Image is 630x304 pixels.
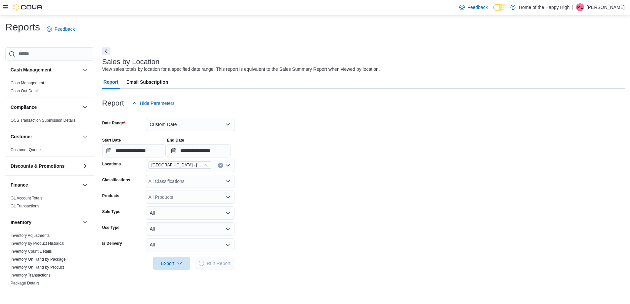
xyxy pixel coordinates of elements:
[11,203,39,209] span: GL Transactions
[195,257,234,270] button: LoadingRun Report
[102,241,122,246] label: Is Delivery
[126,75,168,89] span: Email Subscription
[151,162,203,168] span: [GEOGRAPHIC_DATA] - [GEOGRAPHIC_DATA] - Fire & Flower
[102,225,119,230] label: Use Type
[102,193,119,198] label: Products
[225,163,231,168] button: Open list of options
[5,116,94,127] div: Compliance
[167,138,184,143] label: End Date
[11,104,37,110] h3: Compliance
[11,163,64,169] h3: Discounts & Promotions
[11,233,50,238] a: Inventory Adjustments
[225,195,231,200] button: Open list of options
[11,118,76,123] a: OCS Transaction Submission Details
[11,182,80,188] button: Finance
[11,104,80,110] button: Compliance
[577,3,583,11] span: ML
[146,238,234,251] button: All
[11,257,66,262] a: Inventory On Hand by Package
[5,79,94,98] div: Cash Management
[146,118,234,131] button: Custom Date
[11,196,42,200] a: GL Account Totals
[11,281,39,286] span: Package Details
[81,66,89,74] button: Cash Management
[11,80,44,86] span: Cash Management
[167,144,231,157] input: Press the down key to open a popover containing a calendar.
[11,265,64,270] a: Inventory On Hand by Product
[11,195,42,201] span: GL Account Totals
[81,218,89,226] button: Inventory
[102,144,166,157] input: Press the down key to open a popover containing a calendar.
[81,103,89,111] button: Compliance
[11,249,52,254] a: Inventory Count Details
[102,47,110,55] button: Next
[11,148,41,152] a: Customer Queue
[11,88,41,94] span: Cash Out Details
[44,22,77,36] a: Feedback
[11,81,44,85] a: Cash Management
[102,58,160,66] h3: Sales by Location
[493,4,507,11] input: Dark Mode
[13,4,43,11] img: Cova
[11,241,64,246] a: Inventory by Product Historical
[457,1,490,14] a: Feedback
[81,162,89,170] button: Discounts & Promotions
[11,66,80,73] button: Cash Management
[102,66,380,73] div: View sales totals by location for a specified date range. This report is equivalent to the Sales ...
[11,182,28,188] h3: Finance
[102,99,124,107] h3: Report
[104,75,118,89] span: Report
[519,3,569,11] p: Home of the Happy High
[11,147,41,152] span: Customer Queue
[11,133,80,140] button: Customer
[5,194,94,213] div: Finance
[225,179,231,184] button: Open list of options
[5,146,94,156] div: Customer
[102,209,120,214] label: Sale Type
[157,257,186,270] span: Export
[204,163,208,167] button: Remove North Battleford - Elkadri Plaza - Fire & Flower from selection in this group
[129,97,177,110] button: Hide Parameters
[207,260,231,267] span: Run Report
[5,21,40,34] h1: Reports
[148,161,211,169] span: North Battleford - Elkadri Plaza - Fire & Flower
[102,120,126,126] label: Date Range
[587,3,625,11] p: [PERSON_NAME]
[11,288,39,294] span: Package History
[153,257,190,270] button: Export
[467,4,487,11] span: Feedback
[102,177,130,183] label: Classifications
[11,163,80,169] button: Discounts & Promotions
[11,273,51,278] a: Inventory Transactions
[572,3,573,11] p: |
[218,163,223,168] button: Clear input
[11,204,39,208] a: GL Transactions
[140,100,175,107] span: Hide Parameters
[81,133,89,141] button: Customer
[11,89,41,93] a: Cash Out Details
[102,138,121,143] label: Start Date
[146,222,234,236] button: All
[11,133,32,140] h3: Customer
[102,161,121,167] label: Locations
[11,219,80,226] button: Inventory
[55,26,75,32] span: Feedback
[11,66,52,73] h3: Cash Management
[11,219,31,226] h3: Inventory
[198,260,205,267] span: Loading
[81,181,89,189] button: Finance
[146,206,234,220] button: All
[576,3,584,11] div: Marsha Lewis
[11,281,39,285] a: Package Details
